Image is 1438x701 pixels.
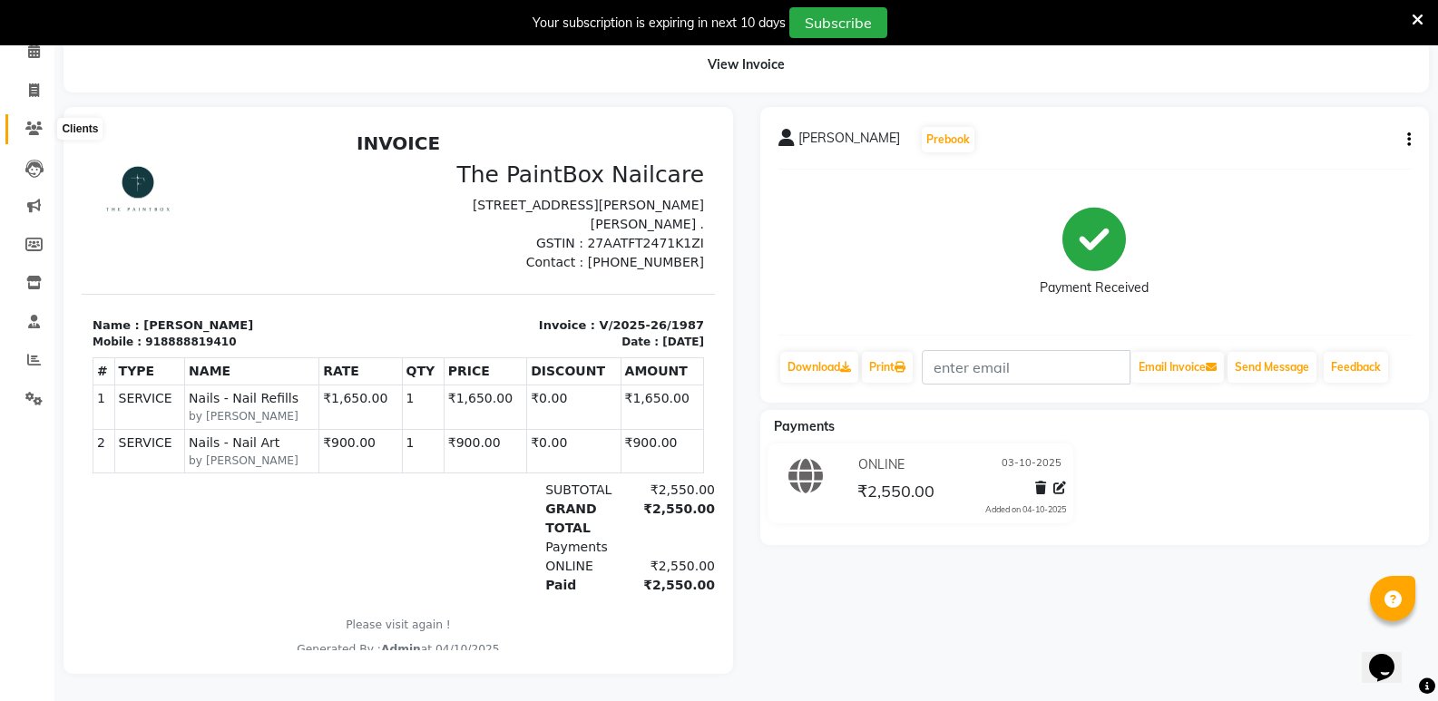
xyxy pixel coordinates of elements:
[299,518,339,531] span: Admin
[33,260,103,304] td: SERVICE
[64,209,154,225] div: 918888819410
[922,350,1130,385] input: enter email
[780,352,858,383] a: Download
[985,503,1066,516] div: Added on 04-10-2025
[445,260,539,304] td: ₹0.00
[453,413,543,432] div: Payments
[464,433,512,448] span: ONLINE
[328,109,622,128] p: GSTIN : 27AATFT2471K1ZI
[1002,455,1061,474] span: 03-10-2025
[581,209,622,225] div: [DATE]
[11,209,60,225] div: Mobile :
[12,233,34,260] th: #
[107,327,233,344] small: by [PERSON_NAME]
[11,191,306,209] p: Name : [PERSON_NAME]
[11,7,622,29] h2: INVOICE
[533,14,786,33] div: Your subscription is expiring in next 10 days
[543,375,633,413] div: ₹2,550.00
[453,375,543,413] div: GRAND TOTAL
[540,209,577,225] div: Date :
[238,304,320,347] td: ₹900.00
[445,233,539,260] th: DISCOUNT
[1040,278,1149,297] div: Payment Received
[362,260,445,304] td: ₹1,650.00
[453,451,543,470] div: Paid
[33,233,103,260] th: TYPE
[774,418,835,434] span: Payments
[107,283,233,299] small: by [PERSON_NAME]
[107,308,233,327] span: Nails - Nail Art
[1228,352,1316,383] button: Send Message
[328,36,622,63] h3: The PaintBox Nailcare
[320,260,362,304] td: 1
[362,233,445,260] th: PRICE
[543,451,633,470] div: ₹2,550.00
[238,233,320,260] th: RATE
[320,304,362,347] td: 1
[11,492,622,508] p: Please visit again !
[543,355,633,375] div: ₹2,550.00
[1362,628,1420,683] iframe: chat widget
[862,352,913,383] a: Print
[57,118,103,140] div: Clients
[445,304,539,347] td: ₹0.00
[328,191,622,209] p: Invoice : V/2025-26/1987
[922,127,974,152] button: Prebook
[107,264,233,283] span: Nails - Nail Refills
[238,260,320,304] td: ₹1,650.00
[857,481,934,506] span: ₹2,550.00
[12,260,34,304] td: 1
[328,128,622,147] p: Contact : [PHONE_NUMBER]
[539,233,621,260] th: AMOUNT
[798,129,900,154] span: [PERSON_NAME]
[539,304,621,347] td: ₹900.00
[858,455,905,474] span: ONLINE
[33,304,103,347] td: SERVICE
[11,516,622,532] div: Generated By : at 04/10/2025
[453,355,543,375] div: SUBTOTAL
[789,7,887,38] button: Subscribe
[1131,352,1224,383] button: Email Invoice
[64,37,1429,92] div: View Invoice
[12,304,34,347] td: 2
[539,260,621,304] td: ₹1,650.00
[362,304,445,347] td: ₹900.00
[103,233,238,260] th: NAME
[328,71,622,109] p: [STREET_ADDRESS][PERSON_NAME][PERSON_NAME] .
[320,233,362,260] th: QTY
[1324,352,1388,383] a: Feedback
[543,432,633,451] div: ₹2,550.00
